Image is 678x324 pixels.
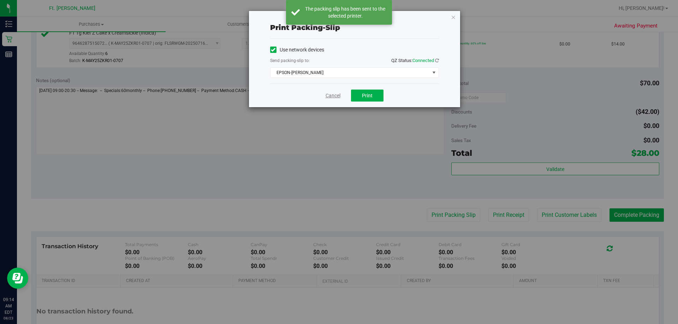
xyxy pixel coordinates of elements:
label: Use network devices [270,46,324,54]
span: Print [362,93,373,98]
iframe: Resource center [7,268,28,289]
span: QZ Status: [391,58,439,63]
span: select [429,68,438,78]
label: Send packing-slip to: [270,57,310,64]
span: Connected [412,58,434,63]
div: The packing slip has been sent to the selected printer. [304,5,387,19]
a: Cancel [326,92,340,99]
span: Print packing-slip [270,23,340,32]
button: Print [351,90,383,102]
span: EPSON-[PERSON_NAME] [270,68,430,78]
